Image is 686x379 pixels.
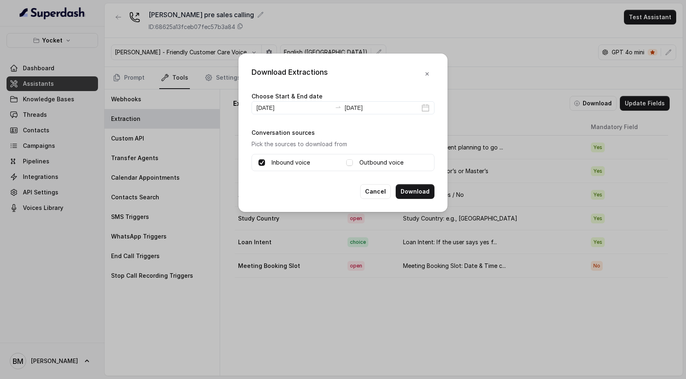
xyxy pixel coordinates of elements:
[335,104,341,110] span: to
[252,139,434,149] p: Pick the sources to download from
[335,104,341,110] span: swap-right
[252,93,323,100] label: Choose Start & End date
[360,184,391,199] button: Cancel
[272,158,310,167] label: Inbound voice
[252,67,328,81] div: Download Extractions
[256,103,332,112] input: Start date
[396,184,434,199] button: Download
[359,158,403,167] label: Outbound voice
[345,103,420,112] input: End date
[252,129,315,136] label: Conversation sources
